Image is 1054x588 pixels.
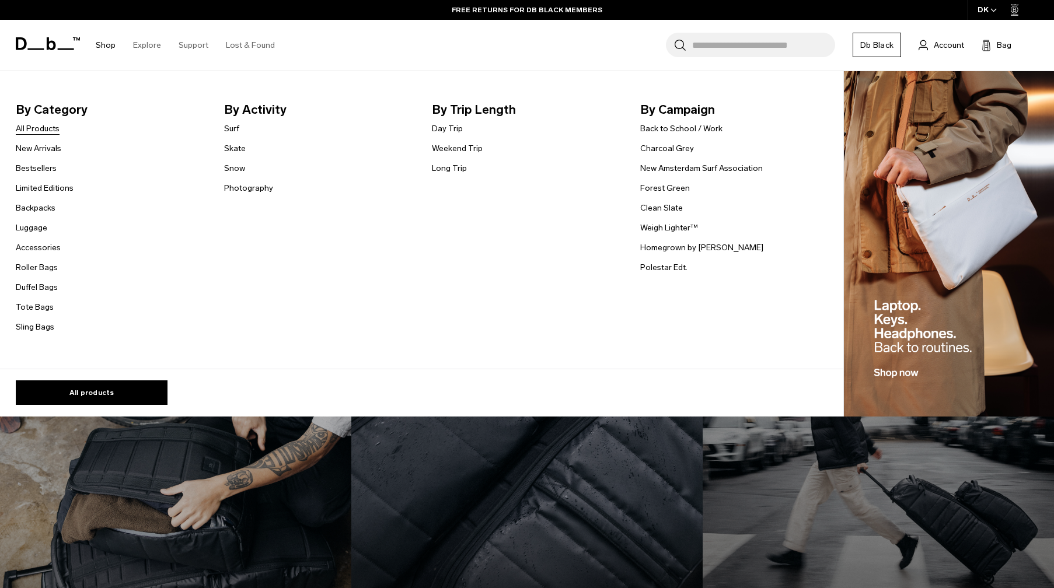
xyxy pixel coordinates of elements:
span: By Activity [224,100,414,119]
a: Charcoal Grey [640,142,694,155]
a: New Arrivals [16,142,61,155]
span: By Trip Length [432,100,622,119]
span: By Campaign [640,100,830,119]
a: Skate [224,142,246,155]
a: FREE RETURNS FOR DB BLACK MEMBERS [452,5,602,15]
span: Account [934,39,964,51]
a: Backpacks [16,202,55,214]
a: Photography [224,182,273,194]
a: Forest Green [640,182,690,194]
a: Weekend Trip [432,142,483,155]
a: Day Trip [432,123,463,135]
a: All Products [16,123,60,135]
a: Accessories [16,242,61,254]
a: Explore [133,24,161,66]
a: Bestsellers [16,162,57,174]
a: Snow [224,162,245,174]
a: Limited Editions [16,182,74,194]
span: Bag [997,39,1011,51]
a: Account [919,38,964,52]
a: Support [179,24,208,66]
a: Db Black [853,33,901,57]
button: Bag [982,38,1011,52]
a: Tote Bags [16,301,54,313]
a: Homegrown by [PERSON_NAME] [640,242,763,254]
nav: Main Navigation [87,20,284,71]
a: Polestar Edt. [640,261,687,274]
span: By Category [16,100,205,119]
a: Duffel Bags [16,281,58,293]
a: Luggage [16,222,47,234]
a: Lost & Found [226,24,275,66]
a: Sling Bags [16,321,54,333]
img: Db [844,71,1054,417]
a: Weigh Lighter™ [640,222,698,234]
a: All products [16,380,167,405]
a: Surf [224,123,239,135]
a: Back to School / Work [640,123,723,135]
a: Shop [96,24,116,66]
a: Clean Slate [640,202,683,214]
a: Roller Bags [16,261,58,274]
a: Long Trip [432,162,467,174]
a: New Amsterdam Surf Association [640,162,763,174]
